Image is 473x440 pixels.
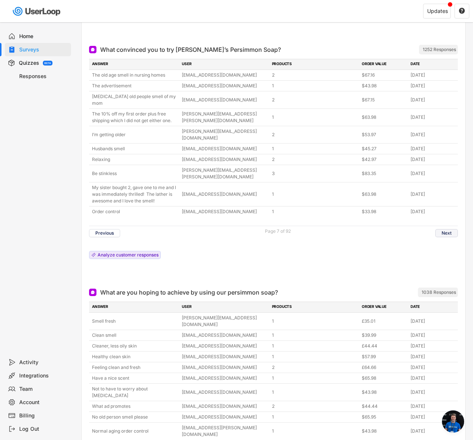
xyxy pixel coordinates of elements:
[435,229,458,237] button: Next
[92,93,177,107] div: [MEDICAL_DATA] old people smell of my mom
[459,7,465,14] text: 
[362,131,406,138] div: $53.97
[411,428,455,434] div: [DATE]
[272,343,357,349] div: 1
[182,343,267,349] div: [EMAIL_ADDRESS][DOMAIN_NAME]
[362,61,406,68] div: ORDER VALUE
[182,61,267,68] div: USER
[362,403,406,410] div: $44.44
[272,145,357,152] div: 1
[362,318,406,325] div: £35.01
[411,304,455,310] div: DATE
[44,62,51,64] div: BETA
[92,304,177,310] div: ANSWER
[92,343,177,349] div: Cleaner, less oily skin
[182,389,267,396] div: [EMAIL_ADDRESS][DOMAIN_NAME]
[182,83,267,89] div: [EMAIL_ADDRESS][DOMAIN_NAME]
[272,131,357,138] div: 2
[272,304,357,310] div: PRODUCTS
[92,375,177,382] div: Have a nice scent
[411,61,455,68] div: DATE
[92,72,177,78] div: The old age smell in nursing homes
[182,353,267,360] div: [EMAIL_ADDRESS][DOMAIN_NAME]
[272,332,357,339] div: 1
[92,332,177,339] div: Clean smell
[362,83,406,89] div: $43.98
[272,156,357,163] div: 2
[182,97,267,103] div: [EMAIL_ADDRESS][DOMAIN_NAME]
[272,114,357,121] div: 1
[272,170,357,177] div: 3
[19,33,68,40] div: Home
[19,359,68,366] div: Activity
[362,191,406,198] div: $63.98
[272,208,357,215] div: 1
[362,145,406,152] div: $45.27
[272,353,357,360] div: 1
[182,414,267,420] div: [EMAIL_ADDRESS][DOMAIN_NAME]
[362,72,406,78] div: $67.16
[92,414,177,420] div: No old person smell please
[272,318,357,325] div: 1
[362,156,406,163] div: $42.97
[182,167,267,180] div: [PERSON_NAME][EMAIL_ADDRESS][PERSON_NAME][DOMAIN_NAME]
[362,208,406,215] div: $33.98
[182,128,267,141] div: [PERSON_NAME][EMAIL_ADDRESS][DOMAIN_NAME]
[362,332,406,339] div: $39.99
[362,389,406,396] div: $43.98
[459,8,465,14] button: 
[272,403,357,410] div: 2
[362,170,406,177] div: $83.35
[92,364,177,371] div: Feeling clean and fresh
[92,184,177,204] div: My sister bought 2, gave one to me and I was immediately thrilled! The lather is awesome and I lo...
[411,364,455,371] div: [DATE]
[272,61,357,68] div: PRODUCTS
[182,156,267,163] div: [EMAIL_ADDRESS][DOMAIN_NAME]
[182,72,267,78] div: [EMAIL_ADDRESS][DOMAIN_NAME]
[92,208,177,215] div: Order control
[411,72,455,78] div: [DATE]
[423,47,456,53] div: 1252 Responses
[182,191,267,198] div: [EMAIL_ADDRESS][DOMAIN_NAME]
[362,304,406,310] div: ORDER VALUE
[19,426,68,433] div: Log Out
[411,353,455,360] div: [DATE]
[362,343,406,349] div: £44.44
[92,145,177,152] div: Husbands smell
[19,412,68,419] div: Billing
[182,332,267,339] div: [EMAIL_ADDRESS][DOMAIN_NAME]
[411,191,455,198] div: [DATE]
[182,315,267,328] div: [PERSON_NAME][EMAIL_ADDRESS][DOMAIN_NAME]
[422,289,456,295] div: 1038 Responses
[19,386,68,393] div: Team
[411,97,455,103] div: [DATE]
[19,46,68,53] div: Surveys
[411,131,455,138] div: [DATE]
[411,208,455,215] div: [DATE]
[272,191,357,198] div: 1
[427,9,448,14] div: Updates
[272,389,357,396] div: 1
[272,83,357,89] div: 1
[92,170,177,177] div: Be stinkless
[411,332,455,339] div: [DATE]
[272,97,357,103] div: 2
[411,343,455,349] div: [DATE]
[100,45,281,54] div: What convinced you to try [PERSON_NAME]’s Persimmon Soap?
[442,410,464,433] div: Open chat
[91,290,95,295] img: Open Ended
[98,253,159,257] div: Analyze customer responses
[92,428,177,434] div: Normal aging order control
[362,97,406,103] div: $67.15
[19,60,39,67] div: Quizzes
[92,156,177,163] div: Relaxing
[411,114,455,121] div: [DATE]
[92,111,177,124] div: The 10% off my first order plus free shipping which I did not get either one.
[182,304,267,310] div: USER
[272,414,357,420] div: 1
[265,229,291,234] div: Page 7 of 92
[411,403,455,410] div: [DATE]
[182,403,267,410] div: [EMAIL_ADDRESS][DOMAIN_NAME]
[100,288,278,297] div: What are you hoping to achieve by using our persimmon soap?
[411,83,455,89] div: [DATE]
